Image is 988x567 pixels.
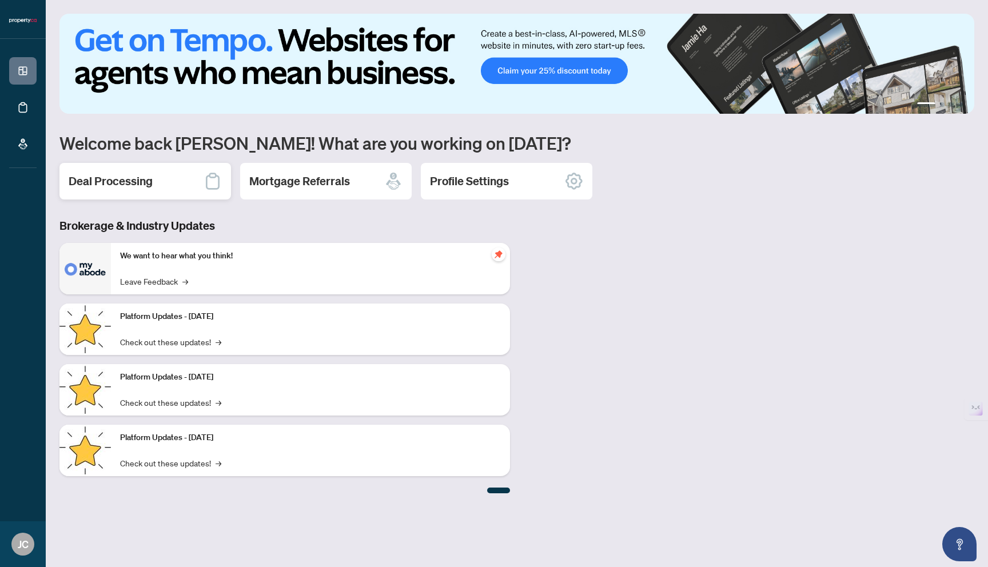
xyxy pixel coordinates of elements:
[9,17,37,24] img: logo
[120,457,221,469] a: Check out these updates!→
[120,336,221,348] a: Check out these updates!→
[430,173,509,189] h2: Profile Settings
[917,102,935,107] button: 1
[216,336,221,348] span: →
[249,173,350,189] h2: Mortgage Referrals
[59,304,111,355] img: Platform Updates - July 21, 2025
[942,527,977,561] button: Open asap
[59,14,974,114] img: Slide 0
[59,243,111,294] img: We want to hear what you think!
[949,102,954,107] button: 3
[120,275,188,288] a: Leave Feedback→
[59,425,111,476] img: Platform Updates - June 23, 2025
[69,173,153,189] h2: Deal Processing
[182,275,188,288] span: →
[120,250,501,262] p: We want to hear what you think!
[216,396,221,409] span: →
[216,457,221,469] span: →
[59,218,510,234] h3: Brokerage & Industry Updates
[18,536,29,552] span: JC
[59,364,111,416] img: Platform Updates - July 8, 2025
[59,132,974,154] h1: Welcome back [PERSON_NAME]! What are you working on [DATE]?
[120,432,501,444] p: Platform Updates - [DATE]
[958,102,963,107] button: 4
[120,371,501,384] p: Platform Updates - [DATE]
[120,396,221,409] a: Check out these updates!→
[492,247,505,261] span: pushpin
[940,102,945,107] button: 2
[120,310,501,323] p: Platform Updates - [DATE]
